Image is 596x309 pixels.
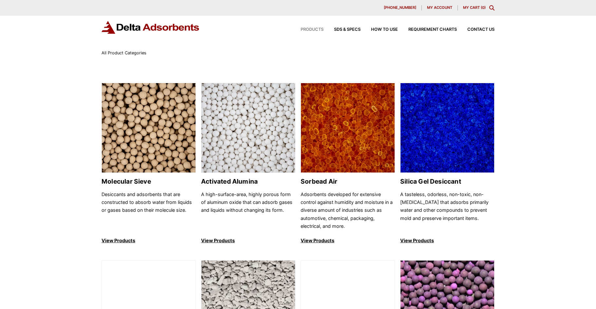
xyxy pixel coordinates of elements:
h2: Sorbead Air [301,178,395,185]
p: View Products [301,237,395,245]
img: Delta Adsorbents [102,21,200,34]
a: Sorbead Air Sorbead Air Adsorbents developed for extensive control against humidity and moisture ... [301,83,395,245]
span: 0 [482,5,484,10]
p: Desiccants and adsorbents that are constructed to absorb water from liquids or gases based on the... [102,191,196,230]
p: A tasteless, odorless, non-toxic, non-[MEDICAL_DATA] that adsorbs primarily water and other compo... [400,191,494,230]
span: Products [301,27,324,32]
p: View Products [201,237,295,245]
a: Products [290,27,324,32]
a: Silica Gel Desiccant Silica Gel Desiccant A tasteless, odorless, non-toxic, non-[MEDICAL_DATA] th... [400,83,494,245]
h2: Activated Alumina [201,178,295,185]
span: How to Use [371,27,398,32]
img: Sorbead Air [301,83,395,173]
img: Silica Gel Desiccant [400,83,494,173]
img: Activated Alumina [201,83,295,173]
a: Activated Alumina Activated Alumina A high-surface-area, highly porous form of aluminum oxide tha... [201,83,295,245]
h2: Silica Gel Desiccant [400,178,494,185]
a: SDS & SPECS [324,27,361,32]
p: View Products [400,237,494,245]
a: Contact Us [457,27,494,32]
a: Requirement Charts [398,27,457,32]
span: SDS & SPECS [334,27,361,32]
span: Requirement Charts [408,27,457,32]
span: [PHONE_NUMBER] [384,6,416,9]
p: Adsorbents developed for extensive control against humidity and moisture in a diverse amount of i... [301,191,395,230]
span: Contact Us [467,27,494,32]
p: A high-surface-area, highly porous form of aluminum oxide that can adsorb gases and liquids witho... [201,191,295,230]
span: My account [427,6,452,9]
h2: Molecular Sieve [102,178,196,185]
div: Toggle Modal Content [489,5,494,10]
a: How to Use [361,27,398,32]
a: [PHONE_NUMBER] [379,5,422,10]
a: My Cart (0) [463,5,486,10]
p: View Products [102,237,196,245]
a: My account [422,5,458,10]
a: Molecular Sieve Molecular Sieve Desiccants and adsorbents that are constructed to absorb water fr... [102,83,196,245]
img: Molecular Sieve [102,83,196,173]
span: All Product Categories [102,50,146,55]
